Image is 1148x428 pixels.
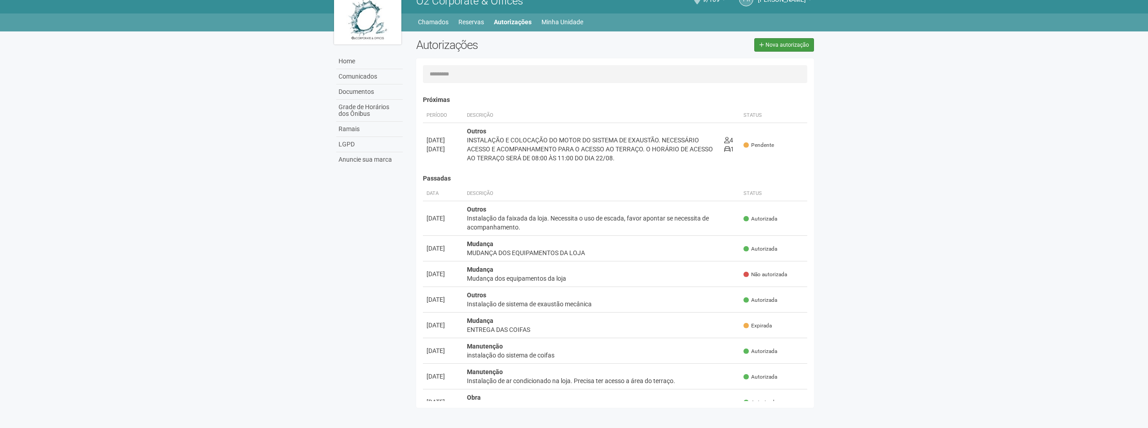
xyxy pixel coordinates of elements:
[765,42,809,48] span: Nova autorização
[463,186,740,201] th: Descrição
[467,128,486,135] strong: Outros
[336,152,403,167] a: Anuncie sua marca
[743,141,774,149] span: Pendente
[427,346,460,355] div: [DATE]
[467,206,486,213] strong: Outros
[724,137,733,144] span: 4
[743,348,777,355] span: Autorizada
[740,186,807,201] th: Status
[743,399,777,406] span: Autorizada
[467,274,737,283] div: Mudança dos equipamentos da loja
[743,245,777,253] span: Autorizada
[467,368,503,375] strong: Manutenção
[336,54,403,69] a: Home
[427,295,460,304] div: [DATE]
[423,108,463,123] th: Período
[743,322,772,330] span: Expirada
[467,317,493,324] strong: Mudança
[743,215,777,223] span: Autorizada
[336,100,403,122] a: Grade de Horários dos Ônibus
[458,16,484,28] a: Reservas
[336,122,403,137] a: Ramais
[467,394,481,401] strong: Obra
[336,69,403,84] a: Comunicados
[467,214,737,232] div: Instalação da faixada da loja. Necessita o uso de escada, favor apontar se necessita de acompanha...
[427,372,460,381] div: [DATE]
[463,108,721,123] th: Descrição
[336,84,403,100] a: Documentos
[467,343,503,350] strong: Manutenção
[427,214,460,223] div: [DATE]
[467,136,717,163] div: INSTALAÇÃO E COLOCAÇÃO DO MOTOR DO SISTEMA DE EXAUSTÃO. NECESSÁRIO ACESSO E ACOMPANHAMENTO PARA O...
[467,351,737,360] div: instalação do sistema de coifas
[541,16,583,28] a: Minha Unidade
[740,108,807,123] th: Status
[336,137,403,152] a: LGPD
[427,321,460,330] div: [DATE]
[467,300,737,309] div: Instalação de sistema de exaustão mecânica
[494,16,532,28] a: Autorizações
[743,296,777,304] span: Autorizada
[427,145,460,154] div: [DATE]
[724,146,734,153] span: 1
[467,248,737,257] div: MUDANÇA DOS EQUIPAMENTOS DA LOJA
[427,397,460,406] div: [DATE]
[427,244,460,253] div: [DATE]
[743,271,787,278] span: Não autorizada
[423,97,808,103] h4: Próximas
[467,240,493,247] strong: Mudança
[427,136,460,145] div: [DATE]
[423,175,808,182] h4: Passadas
[418,16,449,28] a: Chamados
[467,376,737,385] div: Instalação de ar condicionado na loja. Precisa ter acesso a área do terraço.
[467,325,737,334] div: ENTREGA DAS COIFAS
[754,38,814,52] a: Nova autorização
[467,266,493,273] strong: Mudança
[416,38,608,52] h2: Autorizações
[427,269,460,278] div: [DATE]
[743,373,777,381] span: Autorizada
[467,291,486,299] strong: Outros
[423,186,463,201] th: Data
